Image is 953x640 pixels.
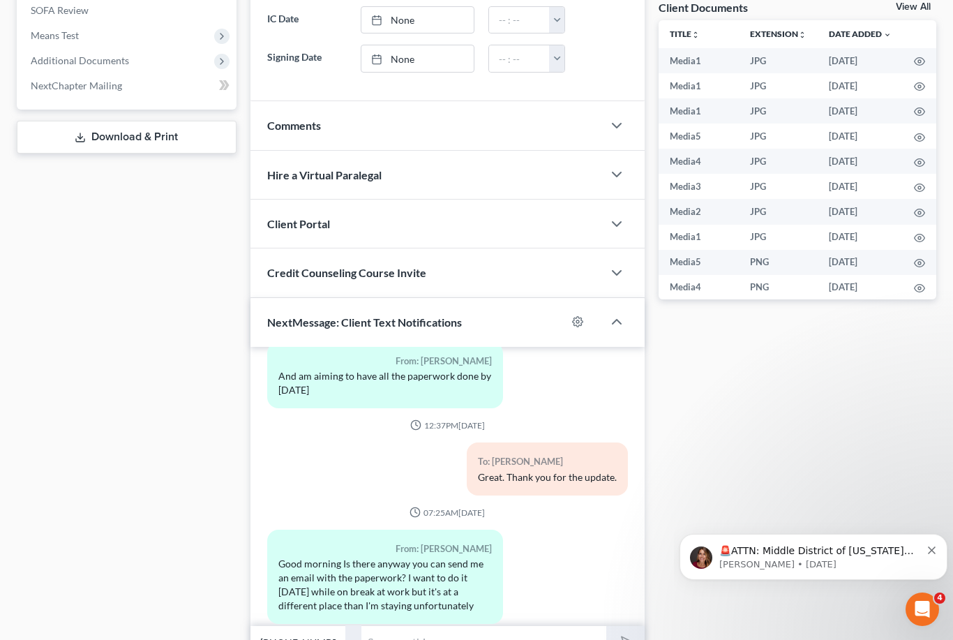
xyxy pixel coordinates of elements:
[278,353,492,369] div: From: [PERSON_NAME]
[489,45,550,72] input: -- : --
[659,174,739,199] td: Media3
[659,199,739,224] td: Media2
[659,48,739,73] td: Media1
[278,541,492,557] div: From: [PERSON_NAME]
[267,119,321,132] span: Comments
[934,593,945,604] span: 4
[739,73,818,98] td: JPG
[478,454,617,470] div: To: [PERSON_NAME]
[267,266,426,279] span: Credit Counseling Course Invite
[739,124,818,149] td: JPG
[739,225,818,250] td: JPG
[260,6,354,34] label: IC Date
[818,225,903,250] td: [DATE]
[818,98,903,124] td: [DATE]
[818,48,903,73] td: [DATE]
[674,505,953,602] iframe: Intercom notifications message
[739,48,818,73] td: JPG
[659,149,739,174] td: Media4
[659,73,739,98] td: Media1
[818,275,903,300] td: [DATE]
[739,199,818,224] td: JPG
[31,54,129,66] span: Additional Documents
[739,275,818,300] td: PNG
[260,45,354,73] label: Signing Date
[278,369,492,397] div: And am aiming to have all the paperwork done by [DATE]
[818,149,903,174] td: [DATE]
[31,29,79,41] span: Means Test
[739,174,818,199] td: JPG
[20,73,237,98] a: NextChapter Mailing
[267,419,628,431] div: 12:37PM[DATE]
[739,149,818,174] td: JPG
[818,73,903,98] td: [DATE]
[883,31,892,39] i: expand_more
[798,31,806,39] i: unfold_more
[829,29,892,39] a: Date Added expand_more
[361,45,474,72] a: None
[659,225,739,250] td: Media1
[278,557,492,613] div: Good morning Is there anyway you can send me an email with the paperwork? I want to do it [DATE] ...
[691,31,700,39] i: unfold_more
[739,98,818,124] td: JPG
[659,275,739,300] td: Media4
[896,2,931,12] a: View All
[739,250,818,275] td: PNG
[818,124,903,149] td: [DATE]
[267,168,382,181] span: Hire a Virtual Paralegal
[31,80,122,91] span: NextChapter Mailing
[906,593,939,626] iframe: Intercom live chat
[670,29,700,39] a: Titleunfold_more
[267,217,330,230] span: Client Portal
[659,250,739,275] td: Media5
[818,174,903,199] td: [DATE]
[659,98,739,124] td: Media1
[750,29,806,39] a: Extensionunfold_more
[489,7,550,34] input: -- : --
[267,507,628,519] div: 07:25AM[DATE]
[818,250,903,275] td: [DATE]
[17,121,237,154] a: Download & Print
[267,315,462,329] span: NextMessage: Client Text Notifications
[659,124,739,149] td: Media5
[361,7,474,34] a: None
[818,199,903,224] td: [DATE]
[478,470,617,484] div: Great. Thank you for the update.
[31,4,89,16] span: SOFA Review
